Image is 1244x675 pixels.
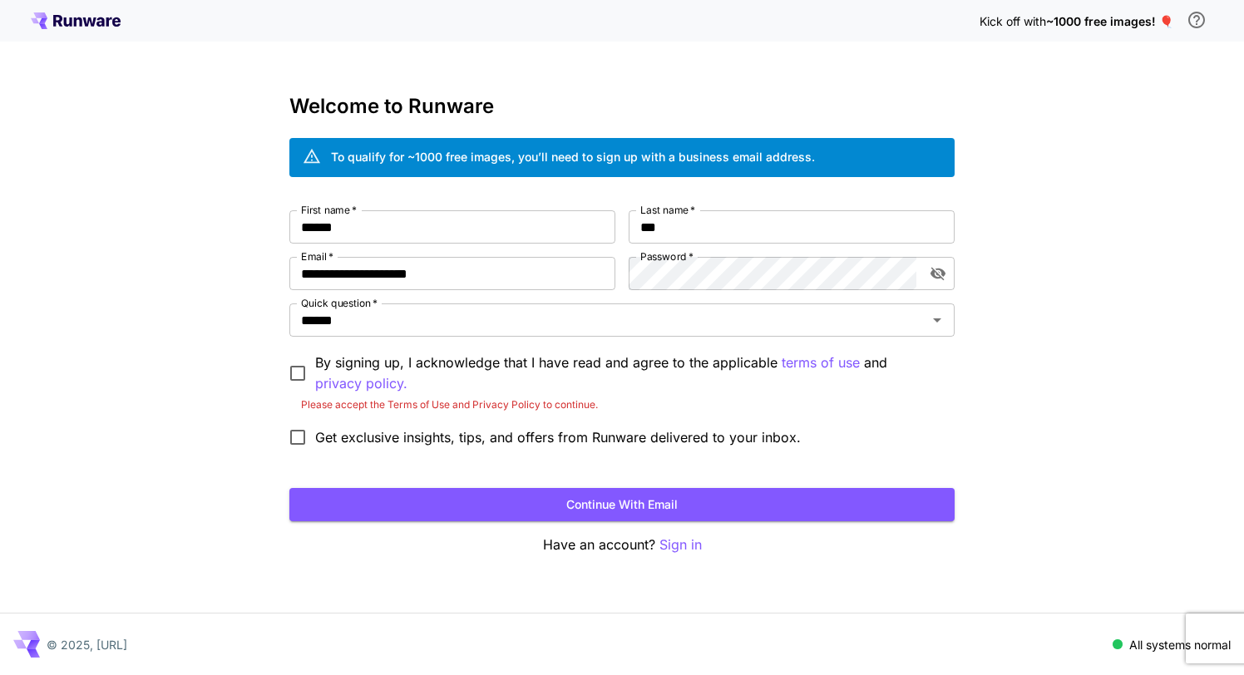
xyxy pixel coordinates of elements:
[289,95,955,118] h3: Welcome to Runware
[301,397,943,413] p: Please accept the Terms of Use and Privacy Policy to continue.
[782,352,860,373] button: By signing up, I acknowledge that I have read and agree to the applicable and privacy policy.
[980,14,1046,28] span: Kick off with
[1046,14,1173,28] span: ~1000 free images! 🎈
[315,352,941,394] p: By signing up, I acknowledge that I have read and agree to the applicable and
[659,535,702,555] button: Sign in
[923,259,953,288] button: toggle password visibility
[782,352,860,373] p: terms of use
[315,427,801,447] span: Get exclusive insights, tips, and offers from Runware delivered to your inbox.
[301,249,333,264] label: Email
[47,636,127,653] p: © 2025, [URL]
[1129,636,1231,653] p: All systems normal
[315,373,407,394] p: privacy policy.
[640,203,695,217] label: Last name
[301,296,378,310] label: Quick question
[289,488,955,522] button: Continue with email
[301,203,357,217] label: First name
[926,308,949,332] button: Open
[315,373,407,394] button: By signing up, I acknowledge that I have read and agree to the applicable terms of use and
[331,148,815,165] div: To qualify for ~1000 free images, you’ll need to sign up with a business email address.
[1180,3,1213,37] button: In order to qualify for free credit, you need to sign up with a business email address and click ...
[289,535,955,555] p: Have an account?
[640,249,694,264] label: Password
